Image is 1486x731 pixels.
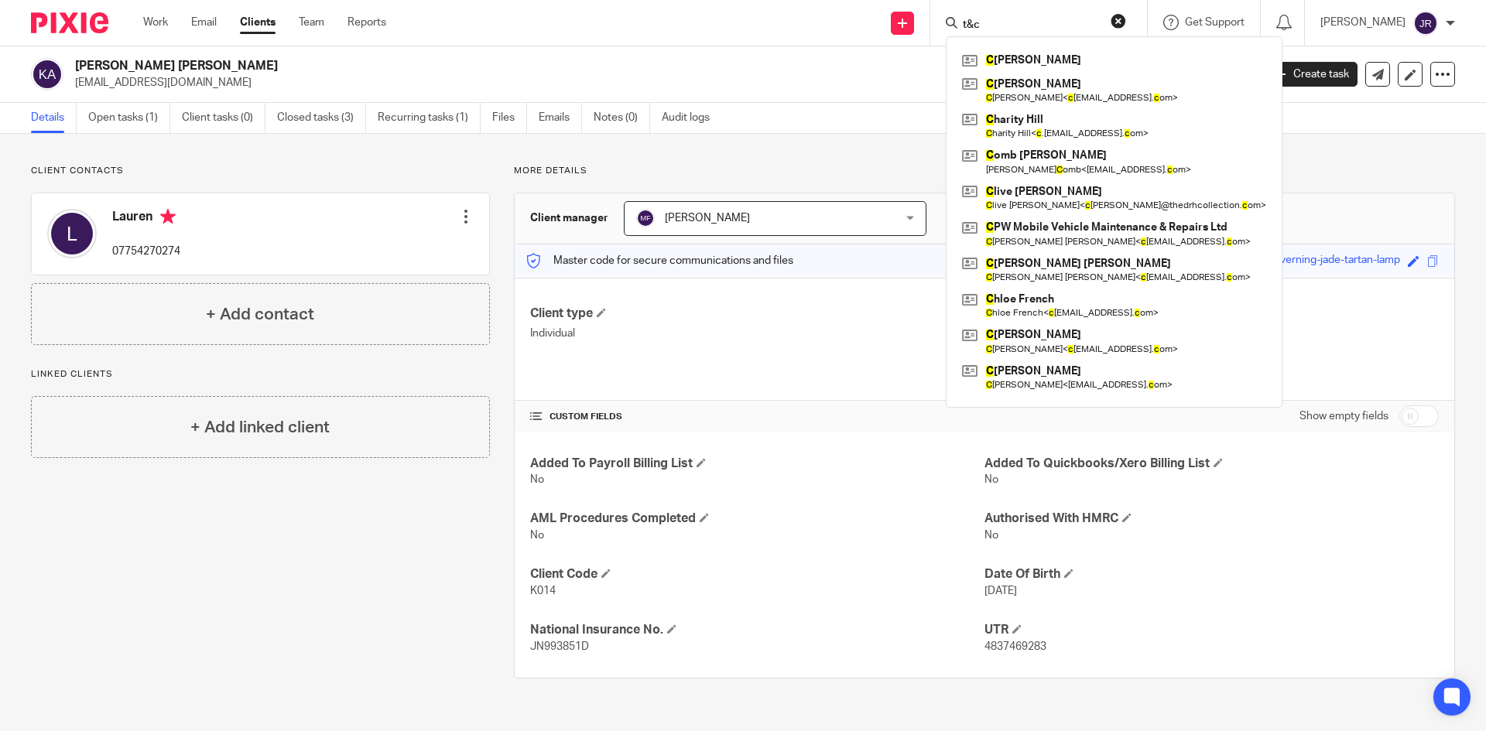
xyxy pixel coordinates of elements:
span: No [530,474,544,485]
span: 4837469283 [984,641,1046,652]
img: svg%3E [31,58,63,91]
span: No [984,530,998,541]
a: Recurring tasks (1) [378,103,481,133]
p: Individual [530,326,984,341]
a: Clients [240,15,276,30]
a: Work [143,15,168,30]
h4: Added To Quickbooks/Xero Billing List [984,456,1439,472]
h4: National Insurance No. [530,622,984,638]
a: Create task [1268,62,1358,87]
span: No [530,530,544,541]
h4: CUSTOM FIELDS [530,411,984,423]
p: [EMAIL_ADDRESS][DOMAIN_NAME] [75,75,1245,91]
p: More details [514,165,1455,177]
p: [PERSON_NAME] [1320,15,1406,30]
h4: Lauren [112,209,180,228]
h4: UTR [984,622,1439,638]
h4: Date Of Birth [984,566,1439,582]
a: Open tasks (1) [88,103,170,133]
p: Master code for secure communications and files [526,253,793,268]
h2: [PERSON_NAME] [PERSON_NAME] [75,58,1011,74]
img: svg%3E [47,209,97,258]
h4: Client type [530,306,984,322]
a: Reports [348,15,386,30]
a: Details [31,103,77,133]
h4: AML Procedures Completed [530,511,984,527]
img: svg%3E [1413,11,1438,36]
img: svg%3E [636,209,655,227]
span: K014 [530,586,556,596]
h4: + Add linked client [190,415,330,439]
a: Closed tasks (3) [277,103,366,133]
img: Pixie [31,12,108,33]
span: No [984,474,998,485]
a: Email [191,15,217,30]
p: 07754270274 [112,244,180,259]
a: Emails [539,103,582,133]
a: Audit logs [662,103,721,133]
p: Client contacts [31,165,490,177]
h4: Authorised With HMRC [984,511,1439,527]
button: Clear [1111,13,1126,29]
h4: Added To Payroll Billing List [530,456,984,472]
a: Files [492,103,527,133]
span: Get Support [1185,17,1245,28]
input: Search [961,19,1101,32]
h4: Client Code [530,566,984,582]
p: Linked clients [31,368,490,381]
label: Show empty fields [1299,408,1388,424]
a: Notes (0) [594,103,650,133]
span: JN993851D [530,641,589,652]
span: [PERSON_NAME] [665,213,750,224]
a: Client tasks (0) [182,103,265,133]
div: governing-jade-tartan-lamp [1268,252,1400,270]
i: Primary [160,209,176,224]
span: [DATE] [984,586,1017,596]
h3: Client manager [530,210,608,226]
a: Team [299,15,324,30]
h4: + Add contact [206,302,314,326]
